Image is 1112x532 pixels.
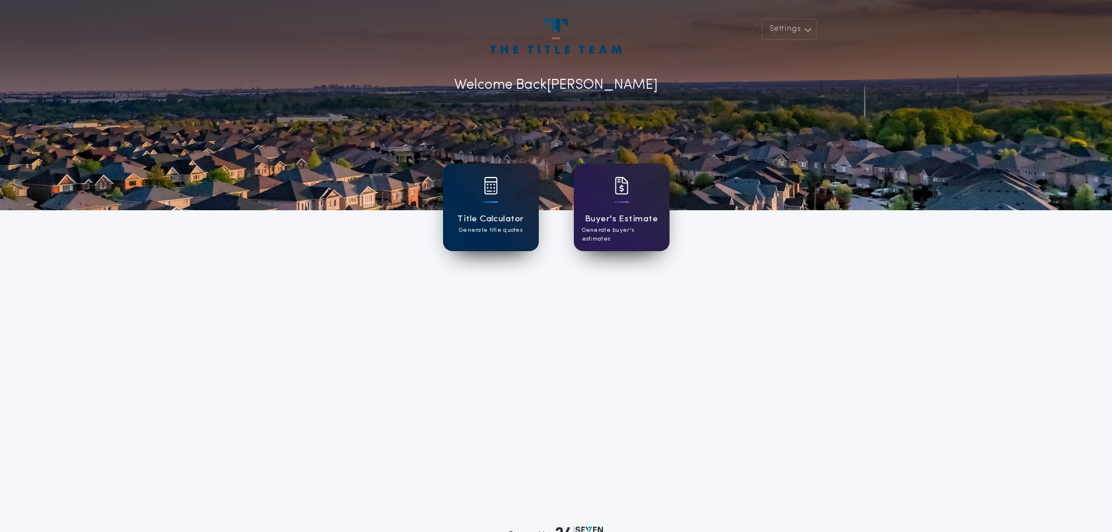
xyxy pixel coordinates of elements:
img: card icon [615,177,629,194]
a: card iconBuyer's EstimateGenerate buyer's estimates [574,164,670,251]
a: card iconTitle CalculatorGenerate title quotes [443,164,539,251]
button: Settings [762,19,817,40]
p: Generate buyer's estimates [582,226,661,244]
p: Generate title quotes [459,226,522,235]
img: card icon [484,177,498,194]
h1: Buyer's Estimate [585,213,658,226]
p: Welcome Back [PERSON_NAME] [454,75,658,96]
h1: Title Calculator [457,213,524,226]
img: account-logo [490,19,621,54]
